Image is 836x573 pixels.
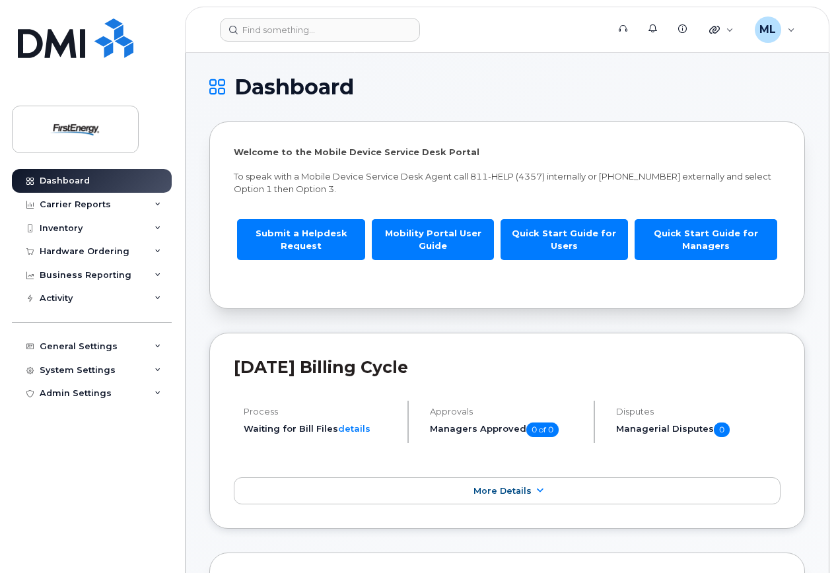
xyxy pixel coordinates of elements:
p: Welcome to the Mobile Device Service Desk Portal [234,146,781,158]
li: Waiting for Bill Files [244,422,396,435]
span: More Details [473,486,532,496]
h2: [DATE] Billing Cycle [234,357,781,377]
a: details [338,423,370,434]
span: Dashboard [234,77,354,97]
iframe: Messenger Launcher [779,516,826,563]
a: Submit a Helpdesk Request [237,219,365,259]
a: Quick Start Guide for Users [501,219,628,259]
h5: Managers Approved [430,422,582,437]
h4: Disputes [616,407,781,417]
h5: Managerial Disputes [616,422,781,437]
h4: Approvals [430,407,582,417]
a: Mobility Portal User Guide [372,219,494,259]
span: 0 of 0 [526,422,559,437]
h4: Process [244,407,396,417]
span: 0 [714,422,730,437]
p: To speak with a Mobile Device Service Desk Agent call 811-HELP (4357) internally or [PHONE_NUMBER... [234,170,781,195]
a: Quick Start Guide for Managers [635,219,777,259]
